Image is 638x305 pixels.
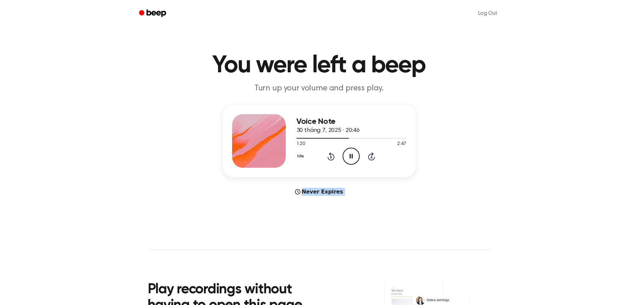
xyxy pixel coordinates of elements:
[472,5,504,21] a: Log Out
[296,141,305,148] span: 1:20
[296,151,306,162] button: 1.0x
[134,7,172,20] a: Beep
[148,54,491,78] h1: You were left a beep
[223,188,416,196] div: Never Expires
[296,117,406,126] h3: Voice Note
[397,141,406,148] span: 2:47
[191,83,448,94] p: Turn up your volume and press play.
[296,128,360,134] span: 30 tháng 7, 2025 · 20:46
